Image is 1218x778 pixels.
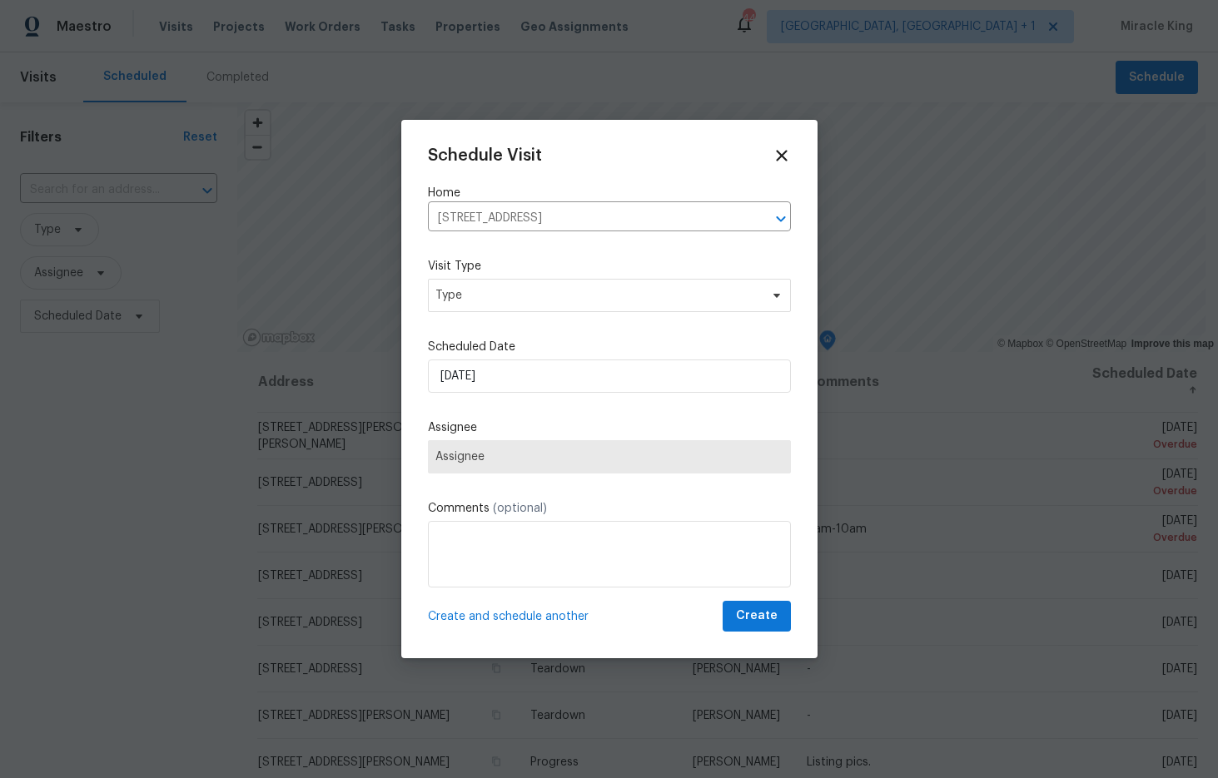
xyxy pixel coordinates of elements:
[428,419,791,436] label: Assignee
[428,500,791,517] label: Comments
[428,359,791,393] input: M/D/YYYY
[428,206,744,231] input: Enter in an address
[428,147,542,164] span: Schedule Visit
[428,608,589,625] span: Create and schedule another
[493,503,547,514] span: (optional)
[428,185,791,201] label: Home
[428,258,791,275] label: Visit Type
[736,606,778,627] span: Create
[723,601,791,632] button: Create
[773,146,791,165] span: Close
[435,450,783,463] span: Assignee
[428,339,791,355] label: Scheduled Date
[435,287,759,304] span: Type
[769,207,793,230] button: Open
